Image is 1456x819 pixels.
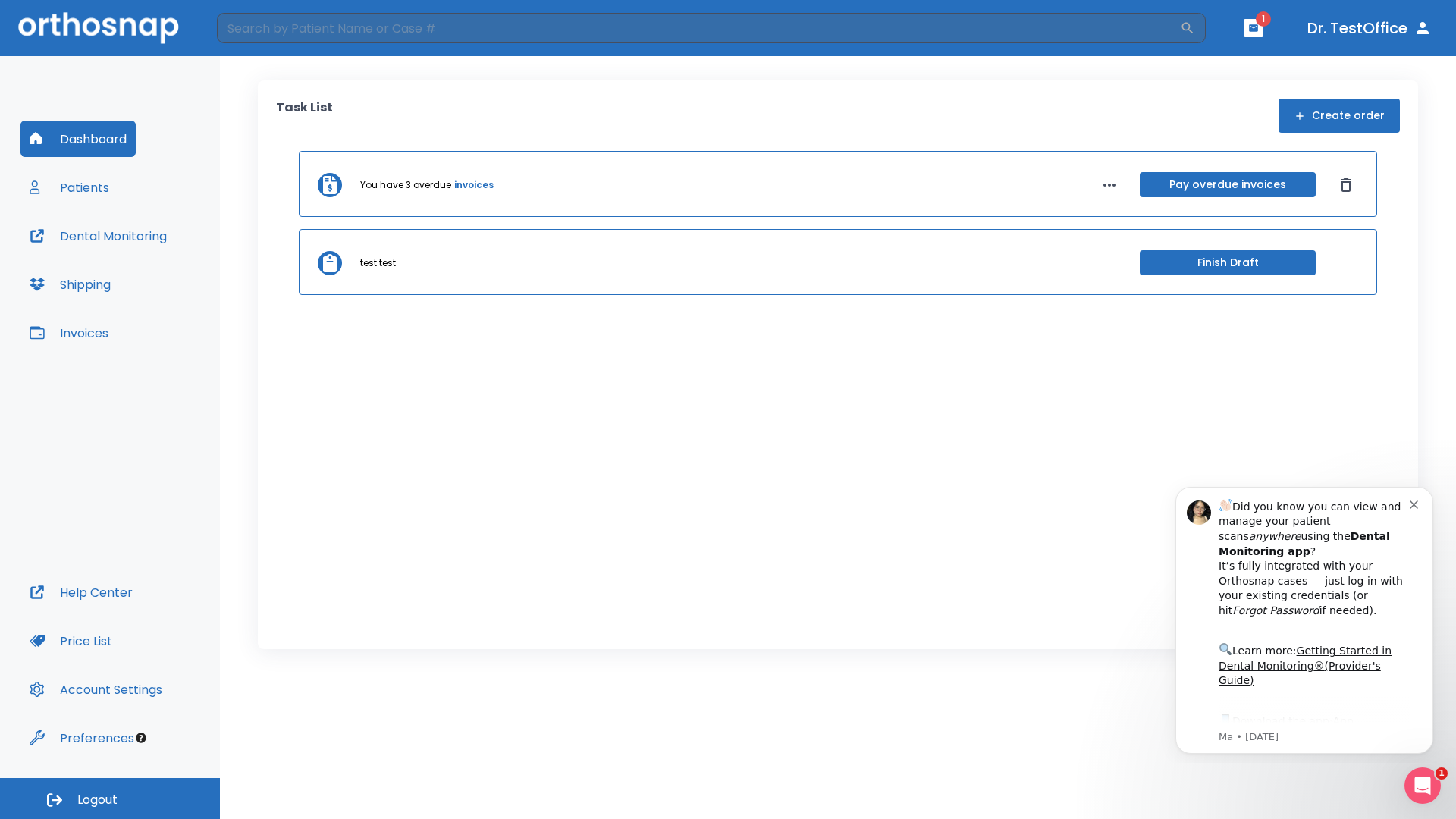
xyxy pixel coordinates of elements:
[217,13,1180,43] input: Search by Patient Name or Case #
[20,574,142,610] button: Help Center
[454,178,494,192] a: invoices
[257,24,269,36] button: Dismiss notification
[1140,250,1316,275] button: Finish Draft
[20,218,176,254] button: Dental Monitoring
[1301,14,1438,42] button: Dr. TestOffice
[20,121,136,157] button: Dashboard
[134,731,148,745] div: Tooltip anchor
[77,792,118,808] span: Logout
[20,315,118,351] button: Invoices
[18,12,179,43] img: Orthosnap
[1140,172,1316,197] button: Pay overdue invoices
[20,169,118,206] button: Patients
[360,256,396,270] p: test test
[20,720,143,756] button: Preferences
[1436,767,1448,780] span: 1
[66,242,201,269] a: App Store
[1256,11,1271,27] span: 1
[1334,173,1358,197] button: Dismiss
[20,623,121,659] button: Price List
[66,257,257,271] p: Message from Ma, sent 6w ago
[1404,767,1441,804] iframe: Intercom live chat
[276,99,333,133] p: Task List
[360,178,451,192] p: You have 3 overdue
[1279,99,1400,133] button: Create order
[1153,473,1456,763] iframe: Intercom notifications message
[66,238,257,315] div: Download the app: | ​ Let us know if you need help getting started!
[20,266,120,303] button: Shipping
[20,671,171,708] button: Account Settings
